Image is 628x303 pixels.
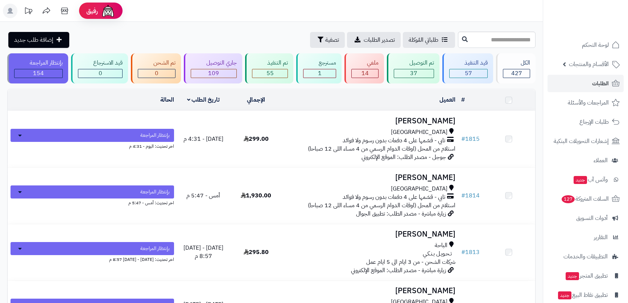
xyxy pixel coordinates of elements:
span: 127 [561,195,575,203]
span: 109 [208,69,219,78]
span: استلام من المحل (اوقات الدوام الرسمي من 4 مساء اللى 12 صباحا) [308,144,455,153]
span: تابي - قسّمها على 4 دفعات بدون رسوم ولا فوائد [343,136,445,145]
span: 57 [465,69,472,78]
div: بإنتظار المراجعة [14,59,63,67]
a: مسترجع 1 [295,53,343,83]
a: لوحة التحكم [548,36,624,54]
span: جديد [558,291,571,299]
span: 299.00 [244,135,269,143]
div: 14 [352,69,378,78]
span: لوحة التحكم [582,40,609,50]
div: اخر تحديث: [DATE] - [DATE] 8:57 م [11,255,174,263]
div: 154 [15,69,62,78]
a: #1815 [461,135,480,143]
a: الإجمالي [247,95,265,104]
span: إشعارات التحويلات البنكية [554,136,609,146]
span: تطبيق نقاط البيع [557,290,608,300]
span: بإنتظار المراجعة [140,132,170,139]
span: شركات الشحن - من 3 ايام الى 5 ايام عمل [366,258,455,266]
img: ai-face.png [101,4,115,18]
span: 1,930.00 [241,191,271,200]
a: بإنتظار المراجعة 154 [6,53,70,83]
span: جديد [566,272,579,280]
a: طلبات الإرجاع [548,113,624,131]
a: إضافة طلب جديد [8,32,69,48]
a: تصدير الطلبات [347,32,401,48]
span: بإنتظار المراجعة [140,188,170,196]
a: قيد الاسترجاع 0 [70,53,130,83]
span: التطبيقات والخدمات [563,251,608,262]
span: تطبيق المتجر [565,271,608,281]
span: تصدير الطلبات [364,36,395,44]
div: 0 [138,69,175,78]
a: # [461,95,465,104]
a: العملاء [548,152,624,169]
div: تم التوصيل [394,59,434,67]
a: التقارير [548,229,624,246]
div: 37 [394,69,434,78]
h3: [PERSON_NAME] [285,173,455,182]
span: 37 [410,69,417,78]
span: 1 [318,69,322,78]
span: الباحة [435,241,447,250]
span: 55 [267,69,274,78]
a: الحالة [160,95,174,104]
span: السلات المتروكة [561,194,609,204]
span: وآتس آب [573,175,608,185]
a: ملغي 14 [343,53,385,83]
span: زيارة مباشرة - مصدر الطلب: تطبيق الجوال [356,209,446,218]
a: جاري التوصيل 109 [182,53,244,83]
span: الطلبات [592,78,609,89]
span: تـحـويـل بـنـكـي [423,250,452,258]
button: تصفية [310,32,345,48]
a: إشعارات التحويلات البنكية [548,132,624,150]
a: أدوات التسويق [548,209,624,227]
a: تطبيق المتجرجديد [548,267,624,284]
span: # [461,191,465,200]
div: 57 [450,69,488,78]
div: 1 [303,69,336,78]
div: تم التنفيذ [252,59,288,67]
div: 0 [78,69,123,78]
h3: [PERSON_NAME] [285,230,455,238]
a: التطبيقات والخدمات [548,248,624,265]
a: تم التوصيل 37 [385,53,441,83]
span: جديد [574,176,587,184]
span: طلباتي المُوكلة [409,36,438,44]
div: الكل [503,59,530,67]
span: بإنتظار المراجعة [140,245,170,252]
span: استلام من المحل (اوقات الدوام الرسمي من 4 مساء اللى 12 صباحا) [308,201,455,210]
div: ملغي [351,59,379,67]
div: قيد التنفيذ [449,59,488,67]
span: أدوات التسويق [576,213,608,223]
span: [GEOGRAPHIC_DATA] [391,185,447,193]
div: 55 [252,69,288,78]
span: تصفية [325,36,339,44]
div: اخر تحديث: اليوم - 4:31 م [11,142,174,150]
span: 0 [99,69,102,78]
span: # [461,248,465,257]
a: الطلبات [548,75,624,92]
a: تم التنفيذ 55 [244,53,295,83]
span: أمس - 5:47 م [186,191,220,200]
a: المراجعات والأسئلة [548,94,624,111]
a: قيد التنفيذ 57 [441,53,495,83]
span: [DATE] - [DATE] 8:57 م [183,243,223,261]
div: جاري التوصيل [191,59,237,67]
a: السلات المتروكة127 [548,190,624,208]
div: تم الشحن [138,59,175,67]
a: العميل [439,95,455,104]
span: 14 [361,69,369,78]
a: #1814 [461,191,480,200]
a: طلباتي المُوكلة [403,32,455,48]
span: التقارير [594,232,608,242]
a: الكل427 [495,53,537,83]
div: اخر تحديث: أمس - 5:47 م [11,198,174,206]
div: مسترجع [303,59,336,67]
span: 0 [155,69,158,78]
div: قيد الاسترجاع [78,59,123,67]
span: الأقسام والمنتجات [569,59,609,69]
span: طلبات الإرجاع [579,117,609,127]
span: المراجعات والأسئلة [568,98,609,108]
div: 109 [191,69,236,78]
